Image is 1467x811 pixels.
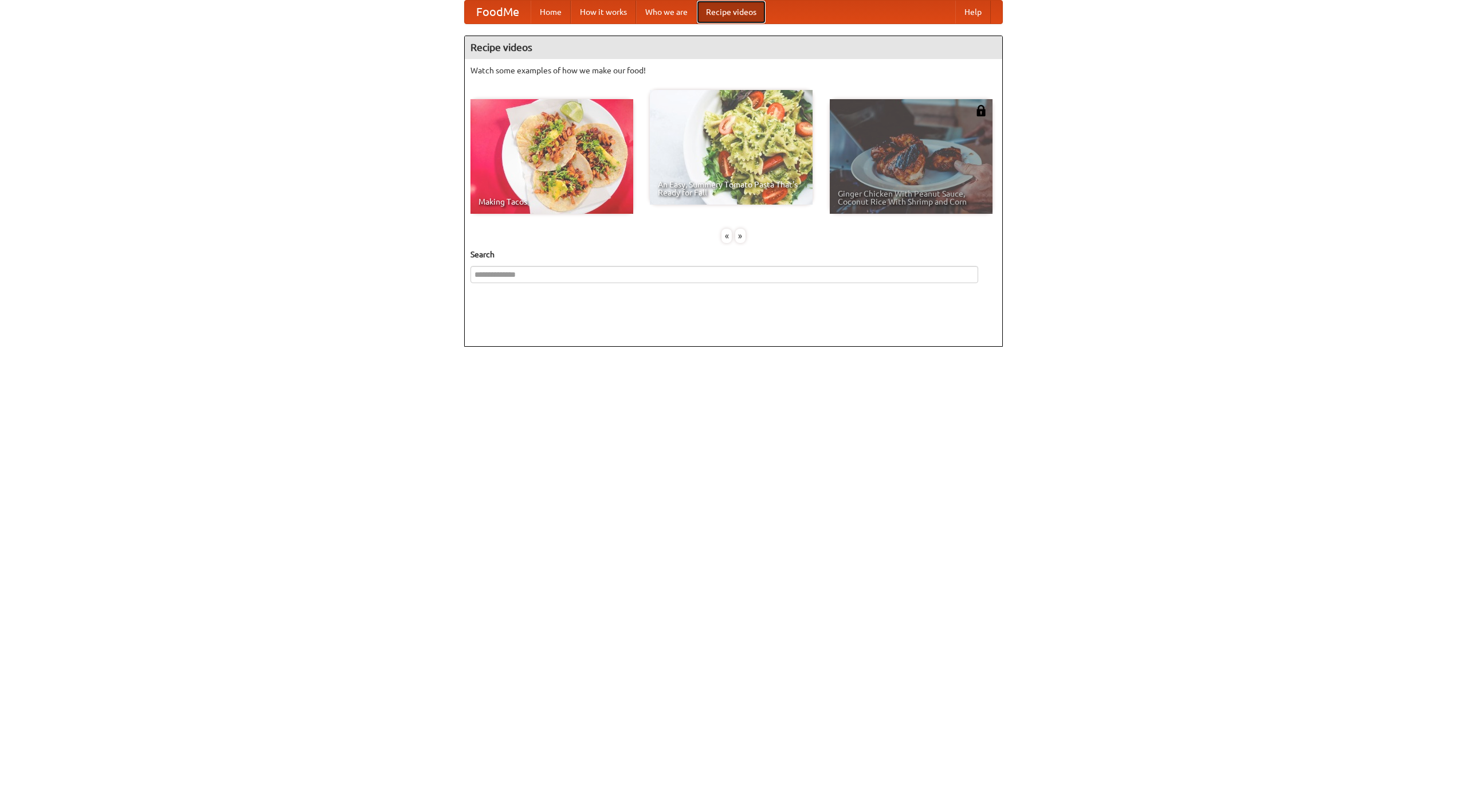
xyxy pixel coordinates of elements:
a: Help [955,1,991,23]
a: Making Tacos [470,99,633,214]
a: FoodMe [465,1,531,23]
div: » [735,229,746,243]
div: « [721,229,732,243]
a: Who we are [636,1,697,23]
span: An Easy, Summery Tomato Pasta That's Ready for Fall [658,181,805,197]
p: Watch some examples of how we make our food! [470,65,997,76]
img: 483408.png [975,105,987,116]
a: An Easy, Summery Tomato Pasta That's Ready for Fall [650,90,813,205]
h5: Search [470,249,997,260]
a: Home [531,1,571,23]
a: How it works [571,1,636,23]
span: Making Tacos [478,198,625,206]
h4: Recipe videos [465,36,1002,59]
a: Recipe videos [697,1,766,23]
